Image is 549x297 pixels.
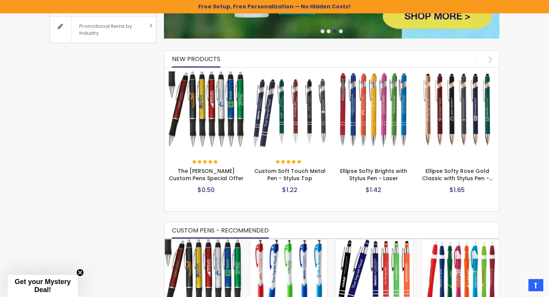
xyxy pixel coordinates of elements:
span: $1.65 [449,186,465,194]
a: Ellipse Softy Rose Gold Classic with Stylus Pen -… [422,167,493,182]
span: Promotional Items by Industry [71,16,147,43]
img: Custom Soft Touch Metal Pen - Stylus Top [252,71,328,148]
a: Ellipse Softy Brights with Stylus Pen - Laser [340,167,407,182]
img: Ellipse Softy Brights with Stylus Pen - Laser [335,71,412,148]
a: Ellipse Softy Brights with Stylus Pen - Laser [335,71,412,77]
img: The Barton Custom Pens Special Offer [168,71,244,148]
div: Get your Mystery Deal!Close teaser [8,275,78,297]
span: $1.42 [366,186,381,194]
a: The [PERSON_NAME] Custom Pens Special Offer [169,167,244,182]
span: Get your Mystery Deal! [14,278,71,294]
div: prev [469,53,482,66]
div: 100% [192,160,219,165]
div: 100% [276,160,302,165]
span: $0.50 [197,186,215,194]
img: Ellipse Softy Rose Gold Classic with Stylus Pen - Silver Laser [419,71,496,148]
a: The Barton Custom Pens Special Offer [168,71,244,77]
span: New Products [172,55,220,63]
a: Ellipse Softy Rose Gold Classic with Stylus Pen - Silver Laser [419,71,496,77]
button: Close teaser [76,269,84,276]
a: Celeste Soft Touch Metal Pens With Stylus - Special Offer [336,239,413,245]
a: Dart Color slim Pens [422,239,499,245]
div: next [484,53,497,66]
a: The Barton Custom Pens Special Offer [164,239,242,245]
a: Avenir® Custom Soft Grip Advertising Pens [250,239,327,245]
span: $1.22 [282,186,297,194]
span: CUSTOM PENS - RECOMMENDED [172,226,269,235]
a: Promotional Items by Industry [50,16,156,43]
a: Custom Soft Touch Metal Pen - Stylus Top [252,71,328,77]
a: Custom Soft Touch Metal Pen - Stylus Top [254,167,326,182]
